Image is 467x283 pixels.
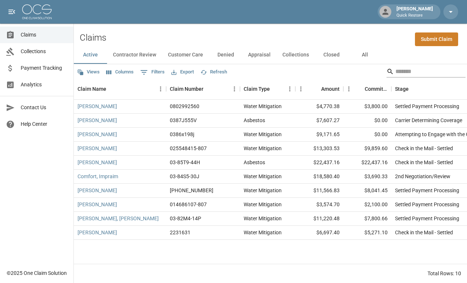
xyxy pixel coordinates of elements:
[78,79,106,99] div: Claim Name
[209,46,242,64] button: Denied
[78,145,117,152] a: [PERSON_NAME]
[78,103,117,110] a: [PERSON_NAME]
[295,226,343,240] div: $6,697.40
[311,84,321,94] button: Sort
[354,84,365,94] button: Sort
[21,120,68,128] span: Help Center
[75,66,102,78] button: Views
[74,46,107,64] button: Active
[277,46,315,64] button: Collections
[295,100,343,114] div: $4,770.38
[395,159,453,166] div: Check in the Mail - Settled
[295,114,343,128] div: $7,607.27
[170,215,201,222] div: 03-82M4-14P
[78,229,117,236] a: [PERSON_NAME]
[343,83,354,94] button: Menu
[78,173,118,180] a: Comfort, Impraim
[244,117,265,124] div: Asbestos
[78,201,117,208] a: [PERSON_NAME]
[395,229,453,236] div: Check in the Mail - Settled
[244,159,265,166] div: Asbestos
[409,84,419,94] button: Sort
[21,48,68,55] span: Collections
[295,83,306,94] button: Menu
[295,212,343,226] div: $11,220.48
[162,46,209,64] button: Customer Care
[295,79,343,99] div: Amount
[229,83,240,94] button: Menu
[295,170,343,184] div: $18,580.40
[104,66,135,78] button: Select columns
[343,100,391,114] div: $3,800.00
[170,145,207,152] div: 025548415-807
[78,131,117,138] a: [PERSON_NAME]
[295,184,343,198] div: $11,566.83
[170,229,190,236] div: 2231631
[170,131,194,138] div: 0386x198j
[138,66,166,78] button: Show filters
[395,215,459,222] div: Settled Payment Processing
[343,226,391,240] div: $5,271.10
[169,66,196,78] button: Export
[315,46,348,64] button: Closed
[295,156,343,170] div: $22,437.16
[22,4,52,19] img: ocs-logo-white-transparent.png
[394,5,436,18] div: [PERSON_NAME]
[395,187,459,194] div: Settled Payment Processing
[395,145,453,152] div: Check in the Mail - Settled
[395,79,409,99] div: Stage
[80,32,106,43] h2: Claims
[170,201,207,208] div: 014686107-807
[427,270,461,277] div: Total Rows: 10
[395,173,450,180] div: 2nd Negotiation/Review
[343,184,391,198] div: $8,041.45
[21,31,68,39] span: Claims
[244,187,282,194] div: Water Mitigation
[396,13,433,19] p: Quick Restore
[395,117,462,124] div: Carrier Determining Coverage
[348,46,381,64] button: All
[242,46,277,64] button: Appraisal
[203,84,214,94] button: Sort
[74,79,166,99] div: Claim Name
[343,156,391,170] div: $22,437.16
[343,170,391,184] div: $3,690.33
[170,79,203,99] div: Claim Number
[78,187,117,194] a: [PERSON_NAME]
[78,215,159,222] a: [PERSON_NAME], [PERSON_NAME]
[343,142,391,156] div: $9,859.60
[343,198,391,212] div: $2,100.00
[78,117,117,124] a: [PERSON_NAME]
[395,201,459,208] div: Settled Payment Processing
[170,173,199,180] div: 03-84S5-30J
[78,159,117,166] a: [PERSON_NAME]
[240,79,295,99] div: Claim Type
[270,84,280,94] button: Sort
[415,32,458,46] a: Submit Claim
[170,187,213,194] div: 01-008-889719
[295,128,343,142] div: $9,171.65
[387,66,466,79] div: Search
[343,128,391,142] div: $0.00
[155,83,166,94] button: Menu
[343,212,391,226] div: $7,800.66
[21,104,68,111] span: Contact Us
[244,201,282,208] div: Water Mitigation
[395,103,459,110] div: Settled Payment Processing
[343,79,391,99] div: Committed Amount
[244,131,282,138] div: Water Mitigation
[295,142,343,156] div: $13,303.53
[199,66,229,78] button: Refresh
[21,81,68,89] span: Analytics
[74,46,467,64] div: dynamic tabs
[4,4,19,19] button: open drawer
[295,198,343,212] div: $3,574.70
[170,103,199,110] div: 0802992560
[21,64,68,72] span: Payment Tracking
[365,79,388,99] div: Committed Amount
[244,103,282,110] div: Water Mitigation
[7,269,67,277] div: © 2025 One Claim Solution
[343,114,391,128] div: $0.00
[321,79,340,99] div: Amount
[244,145,282,152] div: Water Mitigation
